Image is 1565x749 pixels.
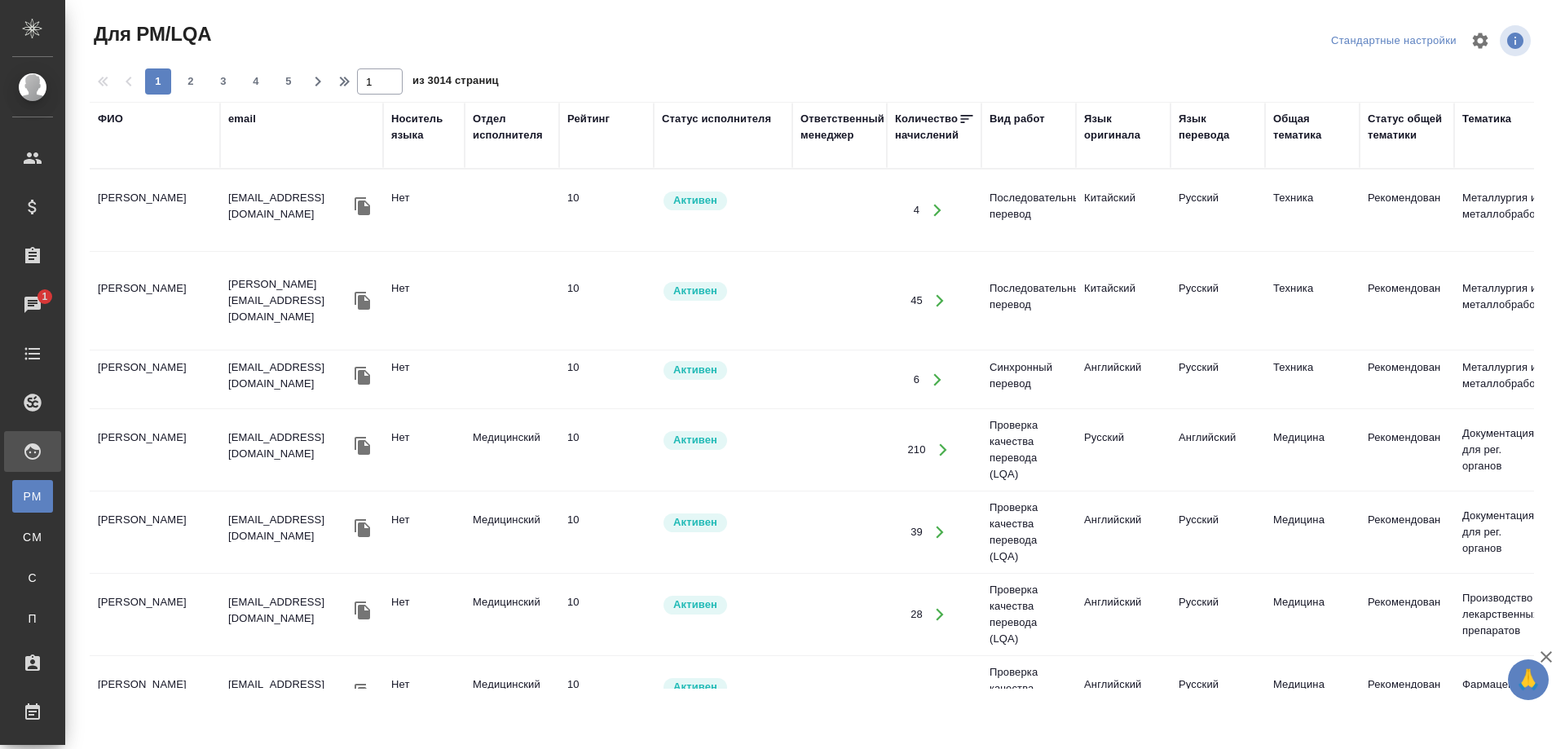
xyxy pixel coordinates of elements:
td: Медицина [1265,421,1360,478]
td: Медицина [1265,586,1360,643]
td: Рекомендован [1360,504,1454,561]
td: Медицинский [465,504,559,561]
span: Для PM/LQA [90,21,211,47]
div: 210 [907,442,925,458]
td: Медицинский [465,421,559,478]
button: Скопировать [350,363,375,388]
button: 4 [243,68,269,95]
td: Английский [1076,586,1170,643]
p: Активен [673,192,717,209]
td: Фармацевтика [1454,668,1549,725]
div: перевод идеальный/почти идеальный. Ни редактор, ни корректор не нужен [567,430,646,446]
td: Проверка качества перевода (LQA) [981,574,1076,655]
a: PM [12,480,53,513]
div: Рядовой исполнитель: назначай с учетом рейтинга [662,430,784,452]
td: Русский [1170,272,1265,329]
span: Настроить таблицу [1461,21,1500,60]
p: Активен [673,514,717,531]
div: Тематика [1462,111,1511,127]
p: [EMAIL_ADDRESS][DOMAIN_NAME] [228,430,350,462]
td: Рекомендован [1360,586,1454,643]
td: Медицинский [465,668,559,725]
div: Рядовой исполнитель: назначай с учетом рейтинга [662,359,784,381]
p: [EMAIL_ADDRESS][DOMAIN_NAME] [228,190,350,222]
div: перевод идеальный/почти идеальный. Ни редактор, ни корректор не нужен [567,190,646,206]
td: Рекомендован [1360,351,1454,408]
div: Рядовой исполнитель: назначай с учетом рейтинга [662,512,784,534]
td: Русский [1076,421,1170,478]
div: 28 [910,606,923,623]
div: Вид работ [990,111,1045,127]
td: Английский [1170,421,1265,478]
td: Английский [1076,504,1170,561]
span: 2 [178,73,204,90]
p: Активен [673,283,717,299]
td: Металлургия и металлобработка [1454,182,1549,239]
div: Рядовой исполнитель: назначай с учетом рейтинга [662,190,784,212]
div: Рейтинг [567,111,610,127]
td: Техника [1265,351,1360,408]
td: Русский [1170,586,1265,643]
button: 2 [178,68,204,95]
td: Английский [1076,668,1170,725]
div: Общая тематика [1273,111,1351,143]
a: 1 [4,284,61,325]
a: П [12,602,53,635]
div: Статус общей тематики [1368,111,1446,143]
button: 3 [210,68,236,95]
td: Медицинский [465,586,559,643]
td: Проверка качества перевода (LQA) [981,656,1076,738]
td: Проверка качества перевода (LQA) [981,491,1076,573]
div: split button [1327,29,1461,54]
div: Носитель языка [391,111,456,143]
p: [EMAIL_ADDRESS][DOMAIN_NAME] [228,594,350,627]
td: Русский [1170,504,1265,561]
td: Нет [383,182,465,239]
td: Нет [383,351,465,408]
button: Открыть работы [924,284,957,318]
td: Рекомендован [1360,668,1454,725]
button: Открыть работы [920,194,954,227]
td: Медицина [1265,504,1360,561]
span: 🙏 [1514,663,1542,697]
span: 5 [276,73,302,90]
button: Открыть работы [927,434,960,467]
div: Ответственный менеджер [800,111,884,143]
p: Активен [673,597,717,613]
button: 🙏 [1508,659,1549,700]
span: П [20,610,45,627]
span: Посмотреть информацию [1500,25,1534,56]
div: Язык оригинала [1084,111,1162,143]
div: Отдел исполнителя [473,111,551,143]
button: Скопировать [350,434,375,458]
span: 3 [210,73,236,90]
td: Синхронный перевод [981,351,1076,408]
p: [EMAIL_ADDRESS][DOMAIN_NAME] [228,359,350,392]
td: Техника [1265,272,1360,329]
div: перевод идеальный/почти идеальный. Ни редактор, ни корректор не нужен [567,280,646,297]
td: Документация для рег. органов [1454,500,1549,565]
button: Открыть работы [920,363,954,396]
td: Русский [1170,351,1265,408]
button: Открыть работы [924,681,957,714]
div: Рядовой исполнитель: назначай с учетом рейтинга [662,594,784,616]
div: ФИО [98,111,123,127]
td: Китайский [1076,272,1170,329]
span: 1 [32,289,57,305]
button: 5 [276,68,302,95]
div: перевод идеальный/почти идеальный. Ни редактор, ни корректор не нужен [567,676,646,693]
div: email [228,111,256,127]
td: Рекомендован [1360,182,1454,239]
td: Рекомендован [1360,421,1454,478]
td: Последовательный перевод [981,182,1076,239]
td: [PERSON_NAME] [90,668,220,725]
div: перевод идеальный/почти идеальный. Ни редактор, ни корректор не нужен [567,512,646,528]
td: [PERSON_NAME] [90,421,220,478]
td: Нет [383,272,465,329]
p: Активен [673,362,717,378]
p: Активен [673,679,717,695]
button: Скопировать [350,194,375,218]
span: С [20,570,45,586]
td: Документация для рег. органов [1454,417,1549,482]
button: Скопировать [350,598,375,623]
